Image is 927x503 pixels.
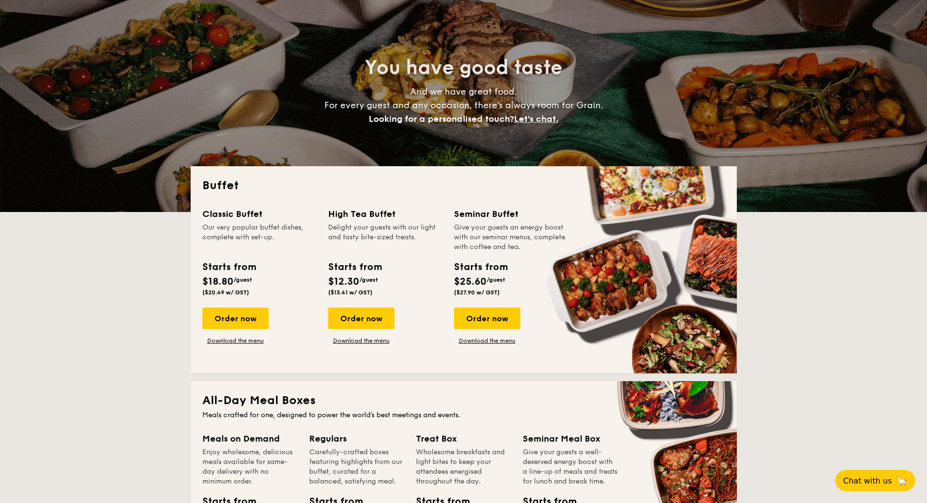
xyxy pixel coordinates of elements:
h2: Buffet [202,178,725,193]
div: Order now [454,308,520,329]
div: Starts from [202,260,256,274]
div: Delight your guests with our light and tasty bite-sized treats. [328,223,442,252]
a: Download the menu [202,337,269,345]
a: Download the menu [328,337,394,345]
span: Looking for a personalised touch? [369,114,514,124]
div: Meals on Demand [202,432,297,445]
div: Our very popular buffet dishes, complete with set-up. [202,223,316,252]
div: Give your guests an energy boost with our seminar menus, complete with coffee and tea. [454,223,568,252]
span: ($13.41 w/ GST) [328,289,373,296]
span: 🦙 [896,475,907,486]
div: Order now [328,308,394,329]
span: Chat with us [843,476,892,485]
div: Regulars [309,432,404,445]
span: Let's chat. [514,114,558,124]
span: ($20.49 w/ GST) [202,289,249,296]
span: You have good taste [365,56,562,79]
div: Seminar Meal Box [523,432,618,445]
div: Meals crafted for one, designed to power the world's best meetings and events. [202,410,725,420]
div: Classic Buffet [202,207,316,221]
div: Enjoy wholesome, delicious meals available for same-day delivery with no minimum order. [202,447,297,486]
div: Treat Box [416,432,511,445]
span: And we have great food. For every guest and any occasion, there’s always room for Grain. [324,86,603,124]
div: Starts from [328,260,381,274]
div: Carefully-crafted boxes featuring highlights from our buffet, curated for a balanced, satisfying ... [309,447,404,486]
a: Download the menu [454,337,520,345]
span: $25.60 [454,276,487,288]
div: Seminar Buffet [454,207,568,221]
h2: All-Day Meal Boxes [202,393,725,408]
div: Order now [202,308,269,329]
span: $12.30 [328,276,359,288]
span: $18.80 [202,276,234,288]
span: /guest [234,276,252,283]
div: High Tea Buffet [328,207,442,221]
button: Chat with us🦙 [835,470,915,491]
span: ($27.90 w/ GST) [454,289,500,296]
div: Give your guests a well-deserved energy boost with a line-up of meals and treats for lunch and br... [523,447,618,486]
div: Wholesome breakfasts and light bites to keep your attendees energised throughout the day. [416,447,511,486]
span: /guest [487,276,505,283]
div: Starts from [454,260,507,274]
span: /guest [359,276,378,283]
